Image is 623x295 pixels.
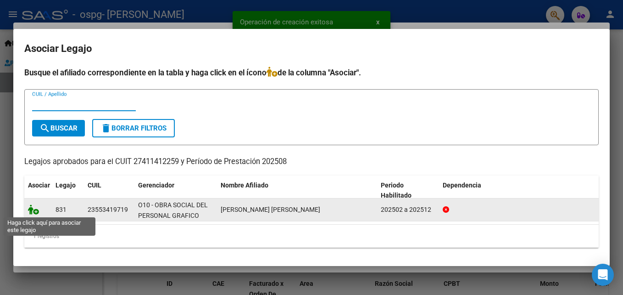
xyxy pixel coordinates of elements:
[100,123,111,134] mat-icon: delete
[56,206,67,213] span: 831
[39,123,50,134] mat-icon: search
[592,264,614,286] div: Open Intercom Messenger
[32,120,85,136] button: Buscar
[28,182,50,189] span: Asociar
[88,204,128,215] div: 23553419719
[24,156,599,168] p: Legajos aprobados para el CUIT 27411412259 y Período de Prestación 202508
[24,40,599,57] h2: Asociar Legajo
[381,204,435,215] div: 202502 a 202512
[134,176,217,206] datatable-header-cell: Gerenciador
[381,182,412,199] span: Periodo Habilitado
[439,176,599,206] datatable-header-cell: Dependencia
[84,176,134,206] datatable-header-cell: CUIL
[24,225,599,248] div: 1 registros
[138,201,208,219] span: O10 - OBRA SOCIAL DEL PERSONAL GRAFICO
[377,176,439,206] datatable-header-cell: Periodo Habilitado
[221,206,320,213] span: BILLORDO MATEO DILAN
[217,176,377,206] datatable-header-cell: Nombre Afiliado
[52,176,84,206] datatable-header-cell: Legajo
[88,182,101,189] span: CUIL
[24,67,599,79] h4: Busque el afiliado correspondiente en la tabla y haga click en el ícono de la columna "Asociar".
[24,176,52,206] datatable-header-cell: Asociar
[39,124,78,132] span: Buscar
[100,124,167,132] span: Borrar Filtros
[221,182,268,189] span: Nombre Afiliado
[92,119,175,137] button: Borrar Filtros
[56,182,76,189] span: Legajo
[443,182,481,189] span: Dependencia
[138,182,174,189] span: Gerenciador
